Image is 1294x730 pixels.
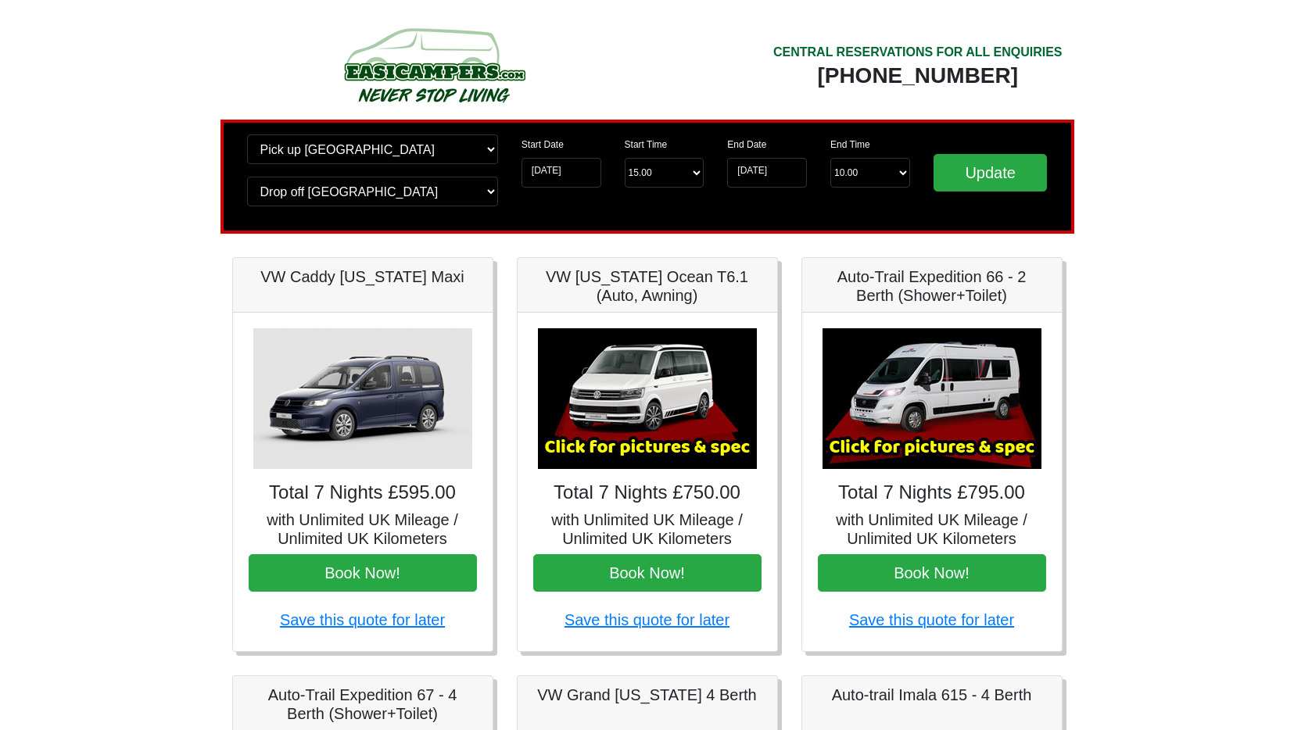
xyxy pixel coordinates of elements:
[727,158,807,188] input: Return Date
[253,328,472,469] img: VW Caddy California Maxi
[249,481,477,504] h4: Total 7 Nights £595.00
[533,481,762,504] h4: Total 7 Nights £750.00
[818,554,1046,592] button: Book Now!
[533,554,762,592] button: Book Now!
[727,138,766,152] label: End Date
[818,481,1046,504] h4: Total 7 Nights £795.00
[830,138,870,152] label: End Time
[818,510,1046,548] h5: with Unlimited UK Mileage / Unlimited UK Kilometers
[538,328,757,469] img: VW California Ocean T6.1 (Auto, Awning)
[249,685,477,723] h5: Auto-Trail Expedition 67 - 4 Berth (Shower+Toilet)
[280,611,445,628] a: Save this quote for later
[249,554,477,592] button: Book Now!
[249,267,477,286] h5: VW Caddy [US_STATE] Maxi
[823,328,1041,469] img: Auto-Trail Expedition 66 - 2 Berth (Shower+Toilet)
[522,138,564,152] label: Start Date
[849,611,1014,628] a: Save this quote for later
[533,267,762,305] h5: VW [US_STATE] Ocean T6.1 (Auto, Awning)
[934,154,1048,191] input: Update
[285,22,582,108] img: campers-checkout-logo.png
[533,510,762,548] h5: with Unlimited UK Mileage / Unlimited UK Kilometers
[533,685,762,704] h5: VW Grand [US_STATE] 4 Berth
[773,43,1063,62] div: CENTRAL RESERVATIONS FOR ALL ENQUIRIES
[625,138,668,152] label: Start Time
[249,510,477,548] h5: with Unlimited UK Mileage / Unlimited UK Kilometers
[522,158,601,188] input: Start Date
[818,685,1046,704] h5: Auto-trail Imala 615 - 4 Berth
[773,62,1063,90] div: [PHONE_NUMBER]
[565,611,729,628] a: Save this quote for later
[818,267,1046,305] h5: Auto-Trail Expedition 66 - 2 Berth (Shower+Toilet)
